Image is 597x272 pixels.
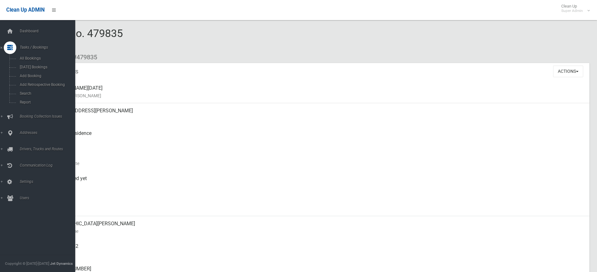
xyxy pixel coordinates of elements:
small: Zone [50,205,584,212]
span: Report [18,100,75,104]
div: Not collected yet [50,171,584,194]
span: Search [18,91,75,96]
div: [DATE] [50,194,584,216]
small: Collection Date [50,160,584,167]
div: [PERSON_NAME][DATE] [50,81,584,103]
span: Booking No. 479835 [28,27,123,51]
span: Copyright © [DATE]-[DATE] [5,261,49,266]
small: Contact Name [50,227,584,235]
div: 0423553262 [50,239,584,261]
strong: Jet Dynamics [50,261,73,266]
small: Collected At [50,182,584,190]
span: Clean Up ADMIN [6,7,45,13]
span: Clean Up [558,4,589,13]
div: [DATE] [50,148,584,171]
button: Actions [553,66,583,77]
div: [GEOGRAPHIC_DATA][PERSON_NAME] [50,216,584,239]
small: Name of [PERSON_NAME] [50,92,584,99]
span: Dashboard [18,29,80,33]
span: Addresses [18,131,80,135]
small: Address [50,115,584,122]
small: Mobile [50,250,584,258]
span: Add Retrospective Booking [18,83,75,87]
span: All Bookings [18,56,75,61]
span: Tasks / Bookings [18,45,80,50]
li: #479835 [68,51,97,63]
div: [STREET_ADDRESS][PERSON_NAME] [50,103,584,126]
span: Add Booking [18,74,75,78]
span: Users [18,196,80,200]
div: Front of Residence [50,126,584,148]
span: Drivers, Trucks and Routes [18,147,80,151]
small: Super Admin [561,8,583,13]
span: [DATE] Bookings [18,65,75,69]
span: Settings [18,179,80,184]
span: Communication Log [18,163,80,168]
small: Pickup Point [50,137,584,145]
span: Booking Collection Issues [18,114,80,119]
